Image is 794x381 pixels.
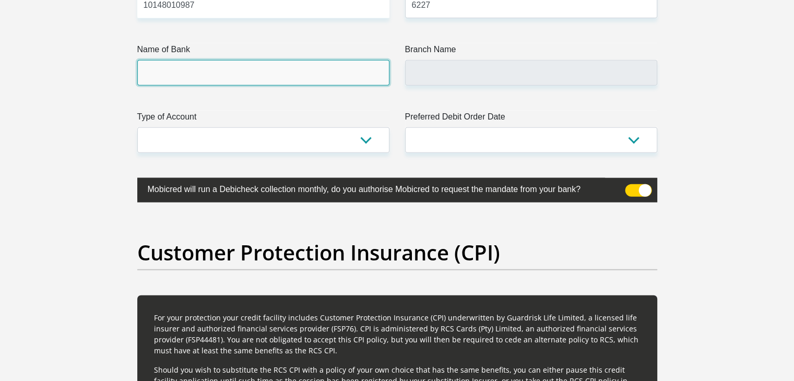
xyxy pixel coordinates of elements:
[137,240,657,265] h2: Customer Protection Insurance (CPI)
[405,43,657,60] label: Branch Name
[154,312,641,356] p: For your protection your credit facility includes Customer Protection Insurance (CPI) underwritte...
[137,43,389,60] label: Name of Bank
[137,178,605,198] label: Mobicred will run a Debicheck collection monthly, do you authorise Mobicred to request the mandat...
[137,111,389,127] label: Type of Account
[405,111,657,127] label: Preferred Debit Order Date
[137,60,389,86] input: Name of Bank
[405,60,657,86] input: Branch Name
